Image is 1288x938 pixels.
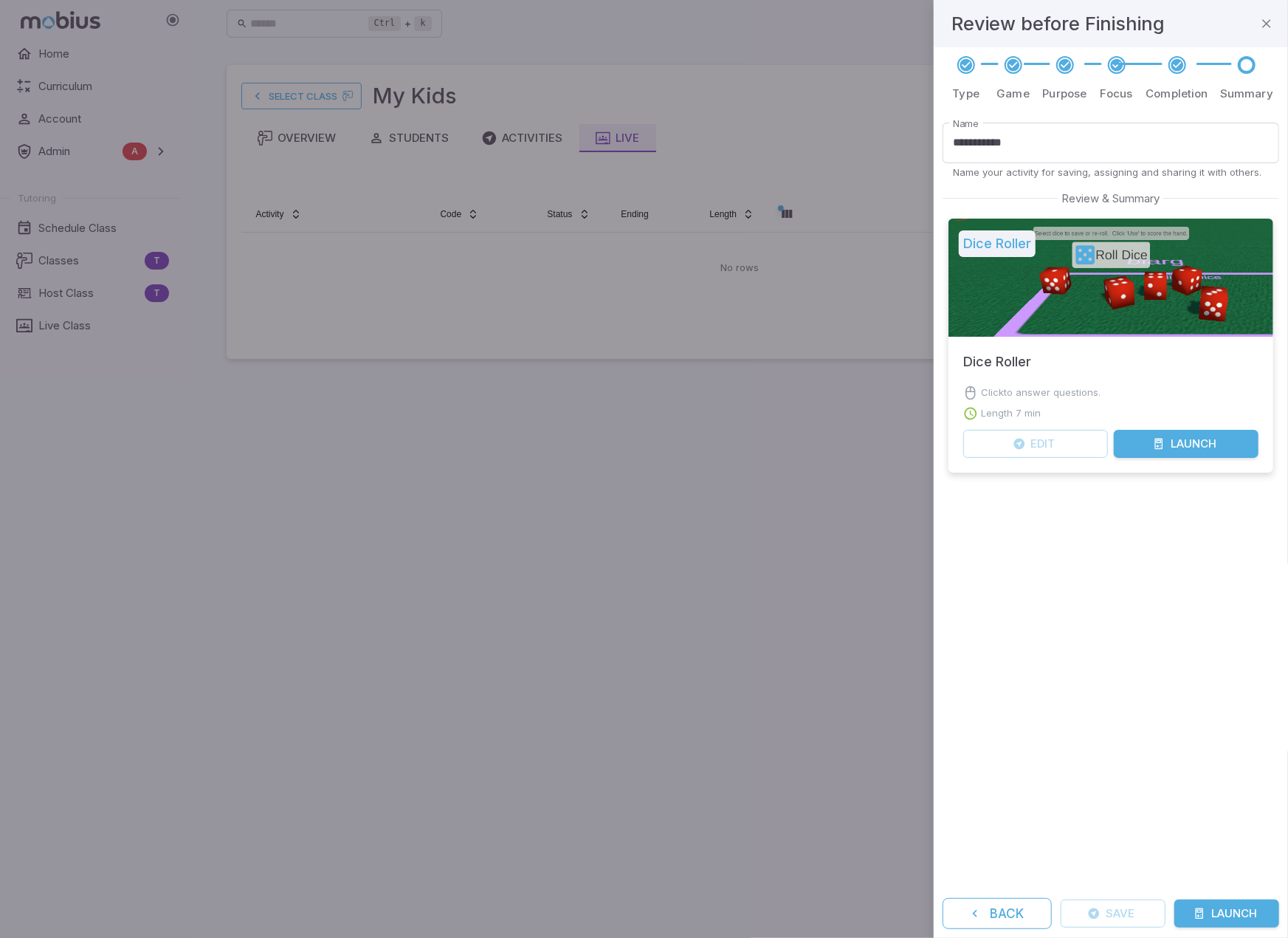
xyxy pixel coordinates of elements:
[1058,191,1164,207] span: Review & Summary
[953,165,1269,179] p: Name your activity for saving, assigning and sharing it with others.
[959,230,1036,257] h5: Dice Roller
[981,406,1041,421] p: Length 7 min
[951,9,1165,38] h4: Review before Finishing
[953,86,980,102] p: Type
[1146,86,1208,102] p: Completion
[996,86,1030,102] p: Game
[953,117,979,131] label: Name
[963,337,1031,372] h5: Dice Roller
[1114,430,1258,458] button: Launch
[981,386,1101,400] p: Click to answer questions.
[1101,86,1133,102] p: Focus
[943,898,1052,929] button: Back
[1174,900,1279,928] button: Launch
[1043,86,1087,102] p: Purpose
[1220,86,1273,102] p: Summary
